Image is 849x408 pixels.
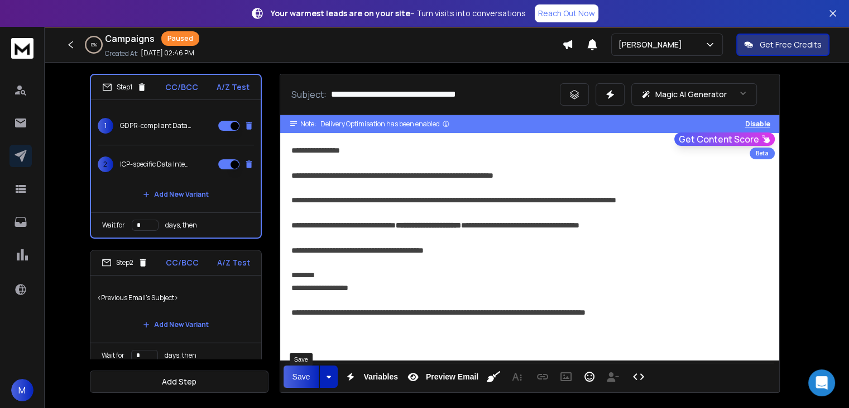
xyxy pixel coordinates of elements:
a: Reach Out Now [535,4,598,22]
button: Add New Variant [134,314,218,336]
p: 0 % [91,41,97,48]
span: Note: [300,120,316,129]
button: M [11,379,33,401]
p: <Previous Email's Subject> [97,282,255,314]
p: days, then [165,221,197,230]
div: Beta [750,148,775,159]
button: Get Content Score [674,132,775,146]
div: Step 1 [102,82,147,92]
button: Disable [745,120,770,129]
span: Preview Email [424,372,481,382]
button: Add New Variant [134,183,218,206]
button: Preview Email [402,366,481,388]
p: CC/BCC [165,82,198,93]
div: Paused [161,31,199,46]
p: Get Free Credits [760,39,822,50]
p: days, then [165,351,196,360]
strong: Your warmest leads are on your site [271,8,410,18]
button: More Text [506,366,527,388]
p: Magic AI Generator [655,89,727,100]
button: Insert Image (Ctrl+P) [555,366,577,388]
p: Subject: [291,88,327,101]
button: Clean HTML [483,366,504,388]
p: CC/BCC [166,257,199,268]
img: logo [11,38,33,59]
div: Save [290,353,313,366]
li: Step1CC/BCCA/Z Test1GDPR-compliant Data Integration lists2ICP-specific Data Integration prospects... [90,74,262,239]
button: Get Free Credits [736,34,829,56]
button: Variables [340,366,400,388]
span: 1 [98,118,113,134]
div: Open Intercom Messenger [808,369,835,396]
h1: Campaigns [105,32,155,45]
button: Code View [628,366,649,388]
p: ICP-specific Data Integration prospects [120,160,191,169]
span: Variables [361,372,400,382]
p: A/Z Test [217,82,250,93]
span: 2 [98,156,113,172]
p: Created At: [105,49,138,58]
button: Save [284,366,319,388]
div: Step 2 [102,258,148,268]
button: Emoticons [579,366,600,388]
button: Insert Link (Ctrl+K) [532,366,553,388]
p: – Turn visits into conversations [271,8,526,19]
li: Step2CC/BCCA/Z Test<Previous Email's Subject>Add New VariantWait fordays, then [90,250,262,368]
button: Magic AI Generator [631,83,757,106]
p: [PERSON_NAME] [618,39,687,50]
button: Add Step [90,371,268,393]
p: Wait for [102,221,125,230]
button: Insert Unsubscribe Link [602,366,623,388]
p: Wait for [102,351,124,360]
p: [DATE] 02:46 PM [141,49,194,58]
p: Reach Out Now [538,8,595,19]
p: A/Z Test [217,257,250,268]
p: GDPR-compliant Data Integration lists [120,121,191,130]
div: Delivery Optimisation has been enabled [320,120,450,129]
